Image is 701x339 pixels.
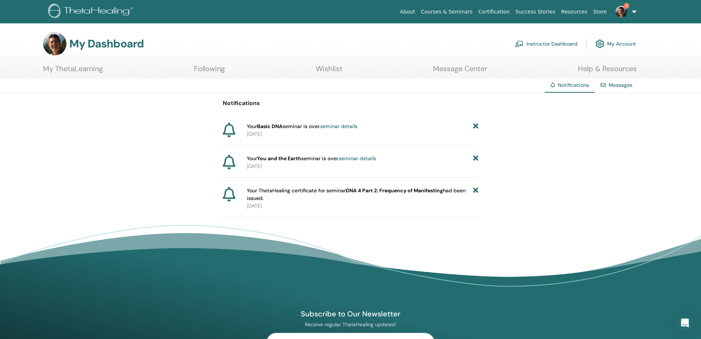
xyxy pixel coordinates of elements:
a: Instructor Dashboard [515,36,578,52]
a: Wishlist [316,64,342,78]
strong: Basic DNA [257,123,283,130]
span: Notifications [558,82,589,88]
img: default.jpg [43,32,66,55]
a: Messages [609,82,632,88]
div: Open Intercom Messenger [676,314,694,332]
a: Success Stories [513,5,558,19]
span: 2 [624,3,629,9]
span: Your seminar is over. [247,123,357,130]
a: Store [590,5,610,19]
a: seminar details [320,123,357,130]
p: Notifications [223,99,478,108]
a: Resources [558,5,590,19]
a: Courses & Seminars [418,5,476,19]
b: DNA 4 Part 2: Frequency of Manifesting [346,187,443,194]
strong: You and the Earth [257,155,301,162]
a: My Account [595,36,636,52]
h4: Subscribe to Our Newsletter [266,309,435,319]
img: logo.png [48,4,135,20]
img: default.jpg [616,6,627,18]
a: About [397,5,418,19]
img: chalkboard-teacher.svg [515,41,524,47]
a: Help & Resources [578,64,637,78]
a: Message Center [433,64,487,78]
img: cog.svg [595,38,604,50]
p: [DATE] [247,162,478,170]
p: [DATE] [247,130,478,138]
a: seminar details [339,155,376,162]
h3: My Dashboard [69,37,144,50]
a: Certification [475,5,512,19]
a: Following [194,64,225,78]
a: My ThetaLearning [43,64,103,78]
p: [DATE] [247,202,478,210]
span: Your ThetaHealing certificate for seminar had been issued. [247,187,473,202]
p: Receive regular ThetaHealing updates! [266,321,435,328]
span: Your seminar is over. [247,155,376,162]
